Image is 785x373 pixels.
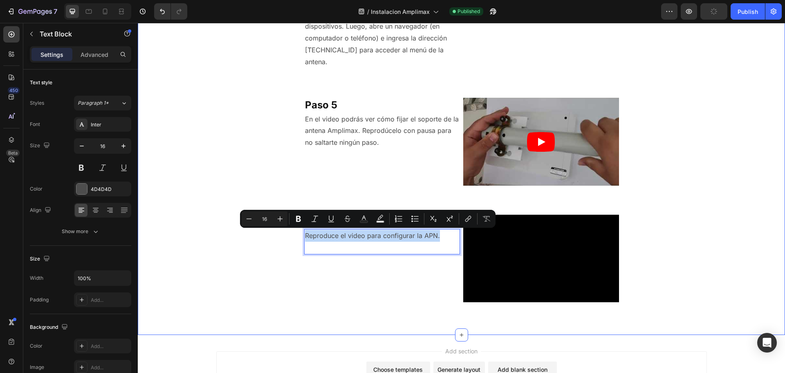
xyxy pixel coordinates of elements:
div: Choose templates [235,342,285,351]
span: Add section [304,324,343,333]
div: Undo/Redo [154,3,187,20]
div: Open Intercom Messenger [757,333,777,353]
div: Add blank section [360,342,410,351]
div: Generate layout [300,342,343,351]
p: 7 [54,7,57,16]
div: Beta [6,150,20,156]
button: Play [389,109,417,129]
div: Align [30,205,53,216]
div: Color [30,342,43,350]
p: Advanced [81,50,108,59]
button: Paragraph 1* [74,96,131,110]
p: Settings [40,50,63,59]
h2: Paso 6 [166,192,322,206]
div: Publish [738,7,758,16]
div: Image [30,364,44,371]
div: Text style [30,79,52,86]
span: / [367,7,369,16]
iframe: Video [325,192,481,279]
div: Color [30,185,43,193]
h2: Paso 5 [166,75,322,89]
span: Published [458,8,480,15]
div: Add... [91,343,129,350]
div: Background [30,322,70,333]
div: Add... [91,364,129,371]
p: En el video podrás ver cómo fijar el soporte de la antena Amplimax. Reprodúcelo con pausa para no... [167,90,321,126]
div: 450 [8,87,20,94]
div: Size [30,254,52,265]
p: Text Block [40,29,109,39]
div: Inter [91,121,129,128]
button: Show more [30,224,131,239]
input: Auto [74,271,131,285]
button: Publish [731,3,765,20]
div: Editor contextual toolbar [240,210,496,228]
button: 7 [3,3,61,20]
span: Instalacion Amplimax [371,7,430,16]
div: Padding [30,296,49,303]
div: Width [30,274,43,282]
div: Rich Text Editor. Editing area: main [166,206,322,231]
div: 4D4D4D [91,186,129,193]
span: Paragraph 1* [78,99,109,107]
div: Add... [91,297,129,304]
div: Size [30,140,52,151]
iframe: Design area [138,23,785,373]
div: Font [30,121,40,128]
div: Show more [62,227,100,236]
p: Reproduce el video para configurar la APN. [167,207,321,219]
div: Styles [30,99,44,107]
